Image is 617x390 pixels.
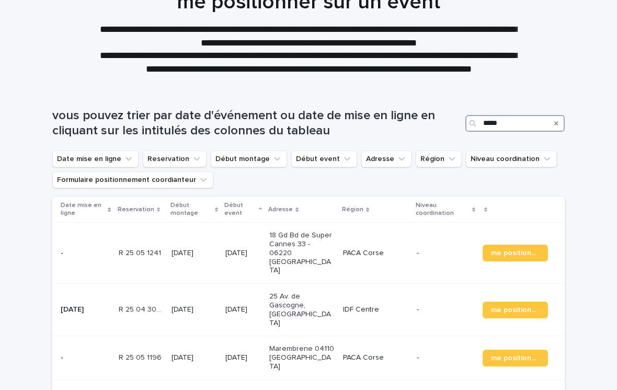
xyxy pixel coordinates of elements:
[170,200,212,219] p: Début montage
[52,171,213,188] button: Formulaire positionnement coordianteur
[118,204,154,215] p: Reservation
[417,305,474,314] p: -
[483,350,548,366] a: me positionner
[52,284,565,336] tr: [DATE]R 25 04 3097R 25 04 3097 [DATE][DATE]25 Av. de Gascogne, [GEOGRAPHIC_DATA]IDF Centre-me pos...
[119,247,163,258] p: R 25 05 1241
[225,305,261,314] p: [DATE]
[416,200,469,219] p: Niveau coordination
[225,353,261,362] p: [DATE]
[291,151,357,167] button: Début event
[343,353,408,362] p: PACA Corse
[61,353,110,362] p: -
[52,108,461,139] h1: vous pouvez trier par date d'événement ou date de mise en ligne en cliquant sur les intitulés des...
[61,249,110,258] p: -
[172,249,217,258] p: [DATE]
[172,305,217,314] p: [DATE]
[269,231,335,275] p: 18 Gd Bd de Super Cannes 33 - 06220 [GEOGRAPHIC_DATA]
[491,306,540,314] span: me positionner
[225,249,261,258] p: [DATE]
[211,151,287,167] button: Début montage
[269,292,335,327] p: 25 Av. de Gascogne, [GEOGRAPHIC_DATA]
[119,303,165,314] p: R 25 04 3097
[52,336,565,380] tr: -R 25 05 1196R 25 05 1196 [DATE][DATE]Marembrene 04110 [GEOGRAPHIC_DATA]PACA Corse-me positionner
[416,151,462,167] button: Région
[224,200,256,219] p: Début event
[491,249,540,257] span: me positionner
[483,245,548,261] a: me positionner
[119,351,164,362] p: R 25 05 1196
[143,151,207,167] button: Reservation
[361,151,412,167] button: Adresse
[268,204,293,215] p: Adresse
[417,249,474,258] p: -
[61,200,105,219] p: Date mise en ligne
[342,204,363,215] p: Région
[491,354,540,362] span: me positionner
[343,249,408,258] p: PACA Corse
[61,305,110,314] p: [DATE]
[417,353,474,362] p: -
[465,115,565,132] input: Search
[483,302,548,318] a: me positionner
[269,345,335,371] p: Marembrene 04110 [GEOGRAPHIC_DATA]
[52,223,565,284] tr: -R 25 05 1241R 25 05 1241 [DATE][DATE]18 Gd Bd de Super Cannes 33 - 06220 [GEOGRAPHIC_DATA]PACA C...
[172,353,217,362] p: [DATE]
[52,151,139,167] button: Date mise en ligne
[343,305,408,314] p: IDF Centre
[466,151,557,167] button: Niveau coordination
